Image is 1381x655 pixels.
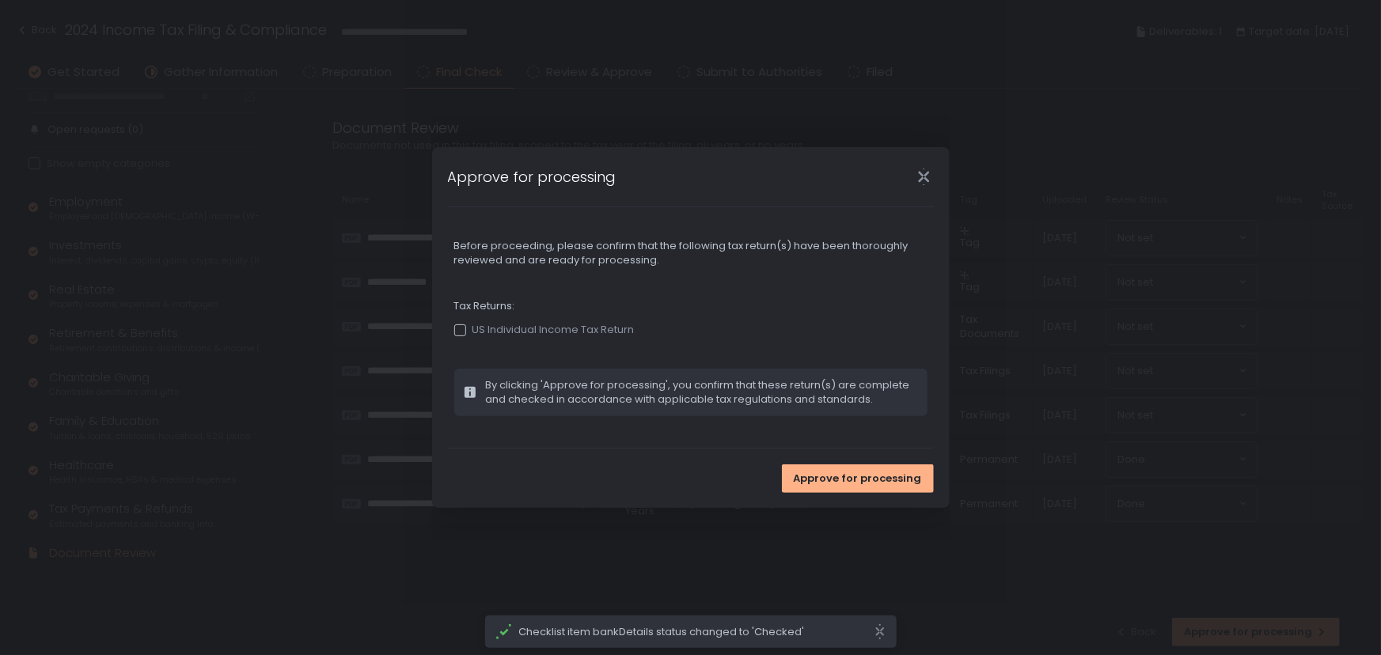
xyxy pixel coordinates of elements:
[794,471,922,486] span: Approve for processing
[874,623,886,640] svg: close
[899,168,950,186] div: Close
[454,239,928,267] span: Before proceeding, please confirm that the following tax return(s) have been thoroughly reviewed ...
[782,464,934,493] button: Approve for processing
[448,166,617,187] h1: Approve for processing
[519,625,874,639] span: Checklist item bankDetails status changed to 'Checked'
[486,378,918,407] span: By clicking 'Approve for processing', you confirm that these return(s) are complete and checked i...
[454,299,928,313] span: Tax Returns:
